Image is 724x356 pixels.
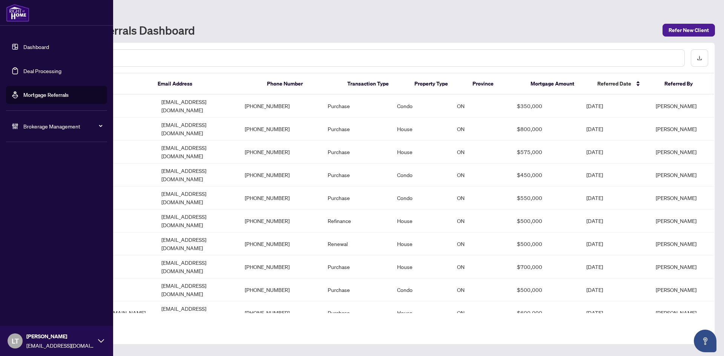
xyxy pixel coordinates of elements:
td: Condo [391,95,451,118]
td: [PERSON_NAME] [650,278,715,301]
td: ON [451,186,511,209]
td: [PHONE_NUMBER] [239,186,322,209]
span: download [697,55,702,61]
button: download [691,49,708,67]
td: Purchase [322,141,391,163]
td: Purchase [322,118,391,141]
td: Condo [391,186,451,209]
td: [DATE] [580,209,650,232]
td: House [391,141,451,163]
th: Referred Date [591,73,658,95]
td: [EMAIL_ADDRESS][DOMAIN_NAME] [155,141,238,163]
span: [EMAIL_ADDRESS][DOMAIN_NAME] [26,341,94,350]
td: House [391,118,451,141]
td: ON [451,118,511,141]
td: ON [451,278,511,301]
td: Renewal [322,232,391,255]
th: Referred By [658,73,712,95]
td: $600,000 [511,301,580,324]
td: $550,000 [511,186,580,209]
td: [EMAIL_ADDRESS][DOMAIN_NAME] [155,255,238,278]
td: ON [451,232,511,255]
span: Refer New Client [669,24,709,36]
span: LT [12,336,19,346]
th: Transaction Type [341,73,408,95]
td: [DATE] [580,141,650,163]
td: [EMAIL_ADDRESS][DOMAIN_NAME] [155,186,238,209]
td: Condo [391,278,451,301]
a: Deal Processing [23,67,61,74]
td: $500,000 [511,209,580,232]
td: $350,000 [511,95,580,118]
th: Mortgage Amount [525,73,592,95]
td: [DATE] [580,232,650,255]
td: ON [451,141,511,163]
td: Purchase [322,186,391,209]
td: $500,000 [511,232,580,255]
button: Refer New Client [663,24,715,37]
td: [EMAIL_ADDRESS][DOMAIN_NAME] [155,278,238,301]
td: [DATE] [580,118,650,141]
td: [PERSON_NAME] [650,141,715,163]
td: [DATE] [580,278,650,301]
th: Province [466,73,525,95]
td: [PHONE_NUMBER] [239,301,322,324]
td: [PHONE_NUMBER] [239,232,322,255]
td: House [391,232,451,255]
td: ON [451,209,511,232]
td: Purchase [322,95,391,118]
td: $500,000 [511,278,580,301]
td: [PERSON_NAME] [650,255,715,278]
span: Referred Date [597,79,631,88]
td: [PHONE_NUMBER] [239,209,322,232]
td: House [391,255,451,278]
td: [PERSON_NAME] [650,163,715,186]
img: logo [6,4,29,22]
td: [PHONE_NUMBER] [239,118,322,141]
td: [EMAIL_ADDRESS][DOMAIN_NAME] [155,209,238,232]
td: [PERSON_NAME] [650,95,715,118]
span: Brokerage Management [23,122,102,130]
td: Refinance [322,209,391,232]
td: House [391,301,451,324]
td: $450,000 [511,163,580,186]
td: [EMAIL_ADDRESS][DOMAIN_NAME] [155,301,238,324]
th: Property Type [408,73,466,95]
td: ON [451,301,511,324]
a: Mortgage Referrals [23,92,69,98]
td: Condo [391,163,451,186]
td: Purchase [322,163,391,186]
td: ON [451,95,511,118]
td: [DATE] [580,301,650,324]
td: [DATE] [580,95,650,118]
th: Email Address [152,73,261,95]
td: [DATE] [580,163,650,186]
td: [PERSON_NAME] [650,209,715,232]
h1: Mortgage Referrals Dashboard [39,24,195,36]
td: ON [451,163,511,186]
td: Purchase [322,255,391,278]
td: [PHONE_NUMBER] [239,278,322,301]
td: House [391,209,451,232]
span: [PERSON_NAME] [26,332,94,341]
td: [PERSON_NAME] [650,186,715,209]
td: [PHONE_NUMBER] [239,163,322,186]
td: [PERSON_NAME] [650,118,715,141]
td: $800,000 [511,118,580,141]
td: [DATE] [580,186,650,209]
td: ON [451,255,511,278]
td: [PERSON_NAME] [650,232,715,255]
td: [PERSON_NAME] [650,301,715,324]
td: [EMAIL_ADDRESS][DOMAIN_NAME] [155,232,238,255]
td: Purchase [322,278,391,301]
td: [PHONE_NUMBER] [239,255,322,278]
td: Purchase [322,301,391,324]
td: $700,000 [511,255,580,278]
td: [DATE] [580,255,650,278]
td: [EMAIL_ADDRESS][DOMAIN_NAME] [155,95,238,118]
td: [EMAIL_ADDRESS][DOMAIN_NAME] [155,118,238,141]
a: Dashboard [23,43,49,50]
td: [PHONE_NUMBER] [239,95,322,118]
td: $575,000 [511,141,580,163]
td: [PHONE_NUMBER] [239,141,322,163]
